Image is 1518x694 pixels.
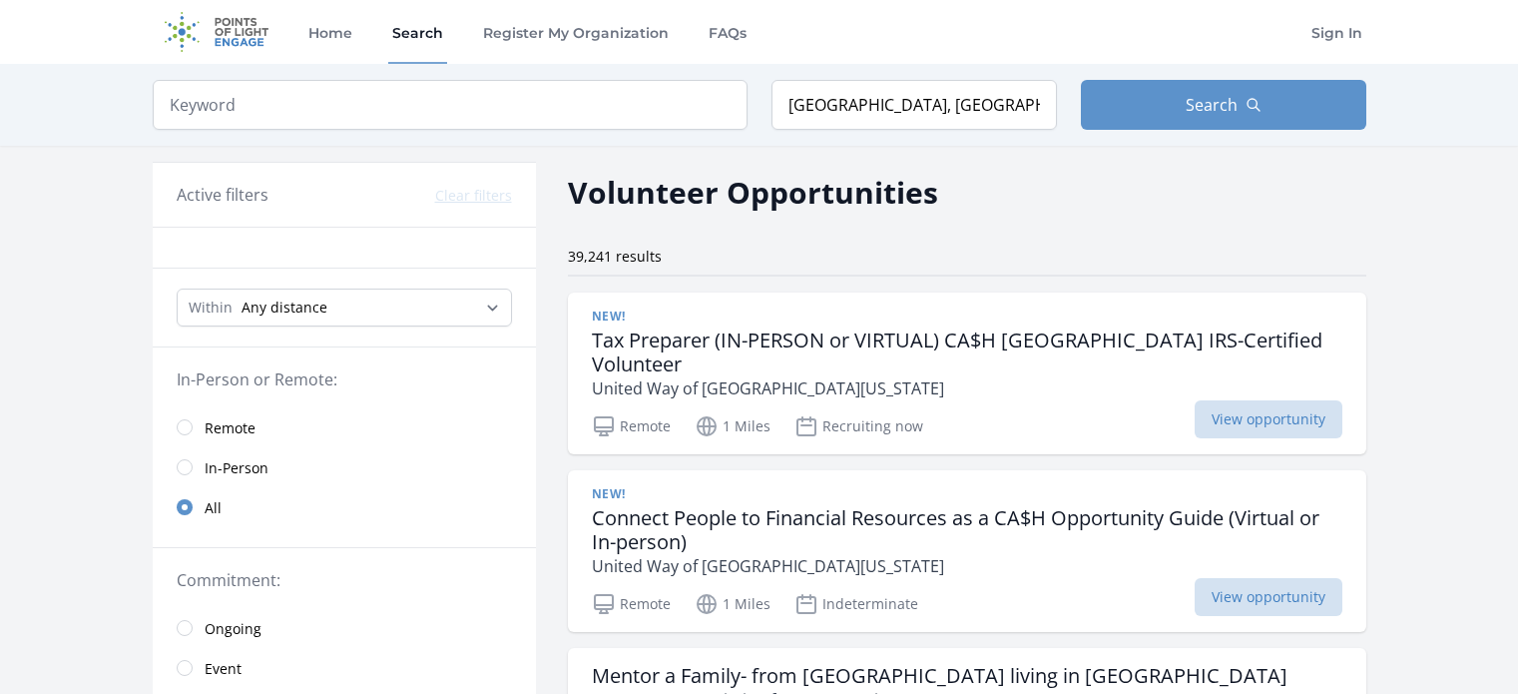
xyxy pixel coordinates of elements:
[177,367,512,391] legend: In-Person or Remote:
[592,554,1342,578] p: United Way of [GEOGRAPHIC_DATA][US_STATE]
[205,418,255,438] span: Remote
[592,486,626,502] span: New!
[205,659,242,679] span: Event
[177,183,268,207] h3: Active filters
[568,170,938,215] h2: Volunteer Opportunities
[592,376,1342,400] p: United Way of [GEOGRAPHIC_DATA][US_STATE]
[568,293,1366,454] a: New! Tax Preparer (IN-PERSON or VIRTUAL) CA$H [GEOGRAPHIC_DATA] IRS-Certified Volunteer United Wa...
[153,447,536,487] a: In-Person
[177,568,512,592] legend: Commitment:
[695,414,770,438] p: 1 Miles
[153,487,536,527] a: All
[568,247,662,266] span: 39,241 results
[153,407,536,447] a: Remote
[153,648,536,688] a: Event
[771,80,1057,130] input: Location
[1195,400,1342,438] span: View opportunity
[153,80,748,130] input: Keyword
[592,414,671,438] p: Remote
[205,619,261,639] span: Ongoing
[205,458,268,478] span: In-Person
[1186,93,1238,117] span: Search
[153,608,536,648] a: Ongoing
[794,592,918,616] p: Indeterminate
[592,506,1342,554] h3: Connect People to Financial Resources as a CA$H Opportunity Guide (Virtual or In-person)
[177,289,512,327] select: Search Radius
[1195,578,1342,616] span: View opportunity
[435,186,512,206] button: Clear filters
[592,664,1287,688] h3: Mentor a Family- from [GEOGRAPHIC_DATA] living in [GEOGRAPHIC_DATA]
[592,329,1342,376] h3: Tax Preparer (IN-PERSON or VIRTUAL) CA$H [GEOGRAPHIC_DATA] IRS-Certified Volunteer
[695,592,770,616] p: 1 Miles
[568,470,1366,632] a: New! Connect People to Financial Resources as a CA$H Opportunity Guide (Virtual or In-person) Uni...
[592,309,626,325] span: New!
[205,498,222,518] span: All
[592,592,671,616] p: Remote
[1081,80,1366,130] button: Search
[794,414,923,438] p: Recruiting now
